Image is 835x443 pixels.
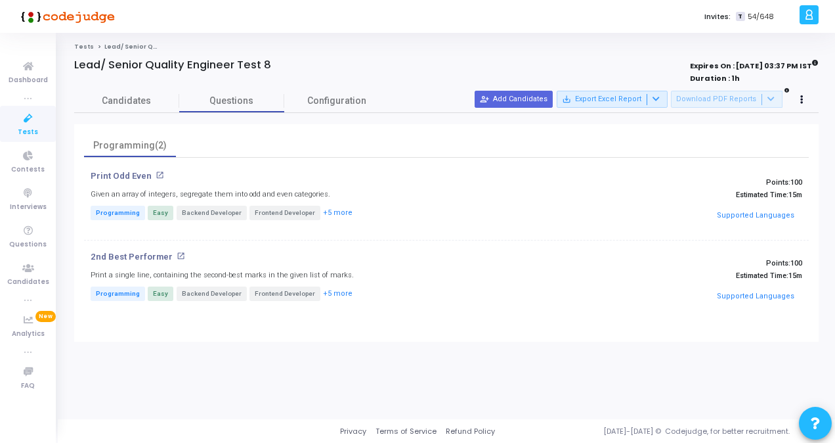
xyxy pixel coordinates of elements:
button: +5 more [322,207,353,220]
button: Add Candidates [475,91,553,108]
span: Contests [11,164,45,175]
span: T [736,12,744,22]
span: Programming [91,287,145,301]
span: 100 [790,178,802,187]
span: Programming [91,206,145,220]
strong: Expires On : [DATE] 03:37 PM IST [690,57,819,72]
span: Questions [179,94,284,108]
label: Invites: [704,11,731,22]
button: Download PDF Reports [671,91,782,108]
span: Dashboard [9,75,48,86]
mat-icon: save_alt [562,95,571,104]
span: Tests [18,127,38,138]
div: Programming(2) [92,139,168,152]
span: 100 [790,259,802,268]
span: FAQ [21,381,35,392]
span: Frontend Developer [249,206,320,220]
button: Supported Languages [713,287,799,307]
mat-icon: open_in_new [177,252,185,260]
p: Estimated Time: [574,191,802,199]
p: Points: [574,259,802,268]
h4: Lead/ Senior Quality Engineer Test 8 [74,58,271,72]
a: Privacy [340,426,366,437]
h5: Print a single line, containing the second-best marks in the given list of marks. [91,271,354,279]
a: Refund Policy [446,426,495,437]
nav: breadcrumb [74,43,819,51]
img: logo [16,3,115,30]
span: Easy [148,206,173,220]
span: Frontend Developer [249,287,320,301]
span: 15m [788,271,802,280]
mat-icon: open_in_new [156,171,164,179]
p: Points: [574,178,802,187]
span: Candidates [7,277,49,288]
span: Easy [148,287,173,301]
span: Analytics [12,329,45,340]
span: Interviews [10,202,47,213]
button: +5 more [322,288,353,300]
span: 15m [788,191,802,199]
button: Export Excel Report [557,91,668,108]
span: Backend Developer [177,287,247,301]
p: Print Odd Even [91,171,152,181]
strong: Duration : 1h [690,73,740,83]
a: Tests [74,43,94,51]
h5: Given an array of integers, segregate them into odd and even categories. [91,190,330,198]
span: 54/648 [748,11,774,22]
a: Terms of Service [375,426,437,437]
span: Configuration [307,94,366,108]
button: Supported Languages [713,206,799,226]
span: New [35,311,56,322]
div: [DATE]-[DATE] © Codejudge, for better recruitment. [495,426,819,437]
span: Questions [9,239,47,250]
mat-icon: person_add_alt [480,95,489,104]
span: Backend Developer [177,206,247,220]
p: Estimated Time: [574,271,802,280]
span: Lead/ Senior Quality Engineer Test 8 [104,43,225,51]
span: Candidates [74,94,179,108]
p: 2nd Best Performer [91,252,173,262]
